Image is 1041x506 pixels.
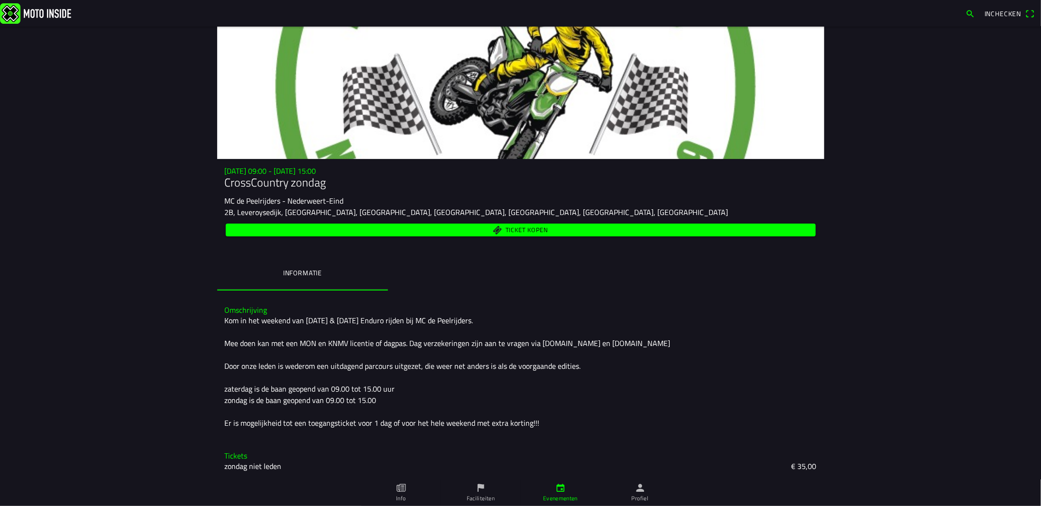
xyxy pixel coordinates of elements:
ion-text: zondag niet leden [225,460,282,472]
ion-text: 2B, Leveroysedijk, [GEOGRAPHIC_DATA], [GEOGRAPHIC_DATA], [GEOGRAPHIC_DATA], [GEOGRAPHIC_DATA], [G... [225,206,728,218]
a: Incheckenqr scanner [980,5,1039,21]
ion-text: € 35,00 [792,460,817,472]
h3: [DATE] 09:00 - [DATE] 15:00 [225,167,817,176]
ion-label: Informatie [283,268,322,278]
ion-icon: paper [396,483,406,493]
ion-icon: person [635,483,645,493]
ion-icon: calendar [555,483,566,493]
span: Ticket kopen [505,227,548,233]
ion-label: Info [396,494,405,503]
ion-icon: flag [476,483,486,493]
ion-label: Profiel [632,494,649,503]
div: Kom in het weekend van [DATE] & [DATE] Enduro rijden bij MC de Peelrijders. Mee doen kan met een ... [225,315,817,429]
a: search [961,5,980,21]
ion-text: MC de Peelrijders - Nederweert-Eind [225,195,344,206]
h3: Omschrijving [225,306,817,315]
ion-label: Faciliteiten [467,494,495,503]
h1: CrossCountry zondag [225,176,817,189]
span: Inchecken [985,9,1022,19]
ion-label: Evenementen [543,494,578,503]
h3: Tickets [225,451,817,460]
